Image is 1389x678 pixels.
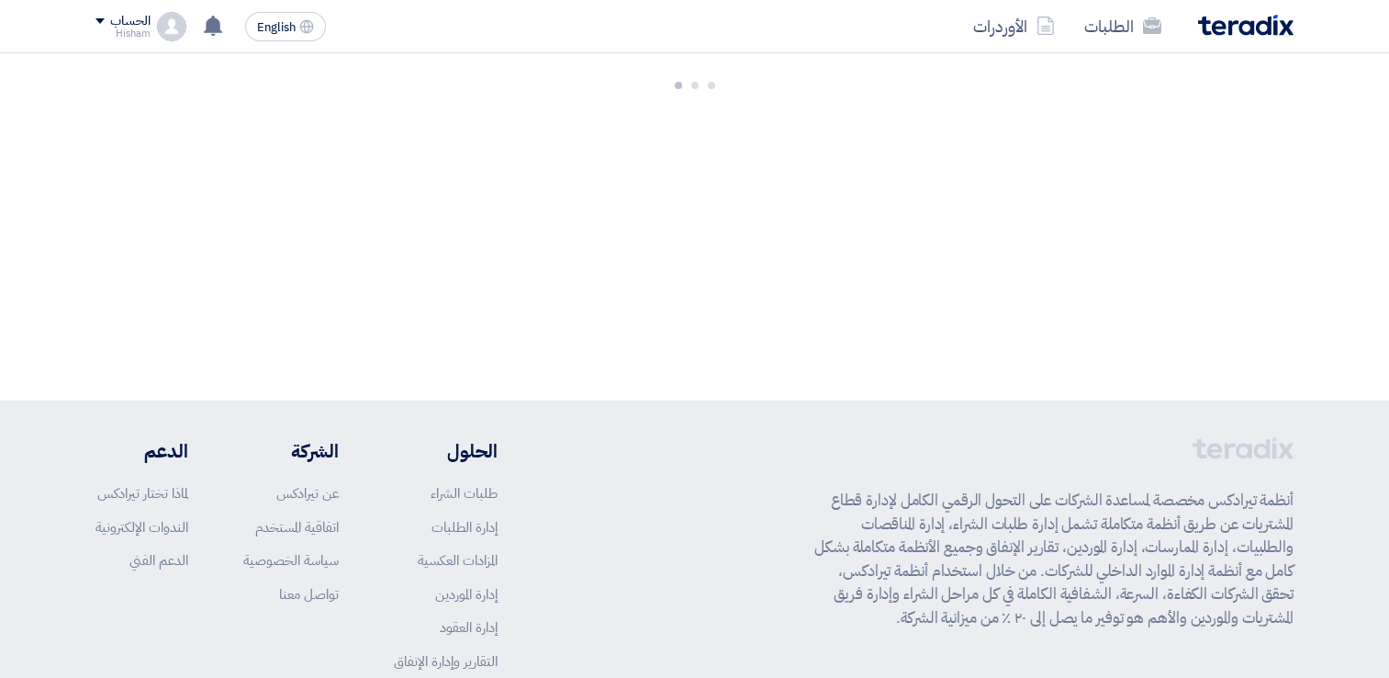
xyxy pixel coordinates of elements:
[97,483,188,503] a: لماذا تختار تيرادكس
[279,584,339,605] a: تواصل معنا
[245,12,326,41] button: English
[276,483,339,503] a: عن تيرادكس
[431,483,498,503] a: طلبات الشراء
[394,437,498,465] li: الحلول
[255,517,339,537] a: اتفاقية المستخدم
[110,14,150,29] div: الحساب
[814,489,1294,629] p: أنظمة تيرادكس مخصصة لمساعدة الشركات على التحول الرقمي الكامل لإدارة قطاع المشتريات عن طريق أنظمة ...
[129,550,188,571] a: الدعم الفني
[431,517,498,537] a: إدارة الطلبات
[157,12,186,41] img: profile_test.png
[95,437,188,465] li: الدعم
[243,437,339,465] li: الشركة
[243,550,339,571] a: سياسة الخصوصية
[394,651,498,672] a: التقارير وإدارة الإنفاق
[95,28,150,39] div: Hisham
[1070,5,1176,48] a: الطلبات
[257,21,296,34] span: English
[95,517,188,537] a: الندوات الإلكترونية
[1198,15,1294,36] img: Teradix logo
[440,617,498,638] a: إدارة العقود
[435,584,498,605] a: إدارة الموردين
[418,550,498,571] a: المزادات العكسية
[958,5,1070,48] a: الأوردرات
